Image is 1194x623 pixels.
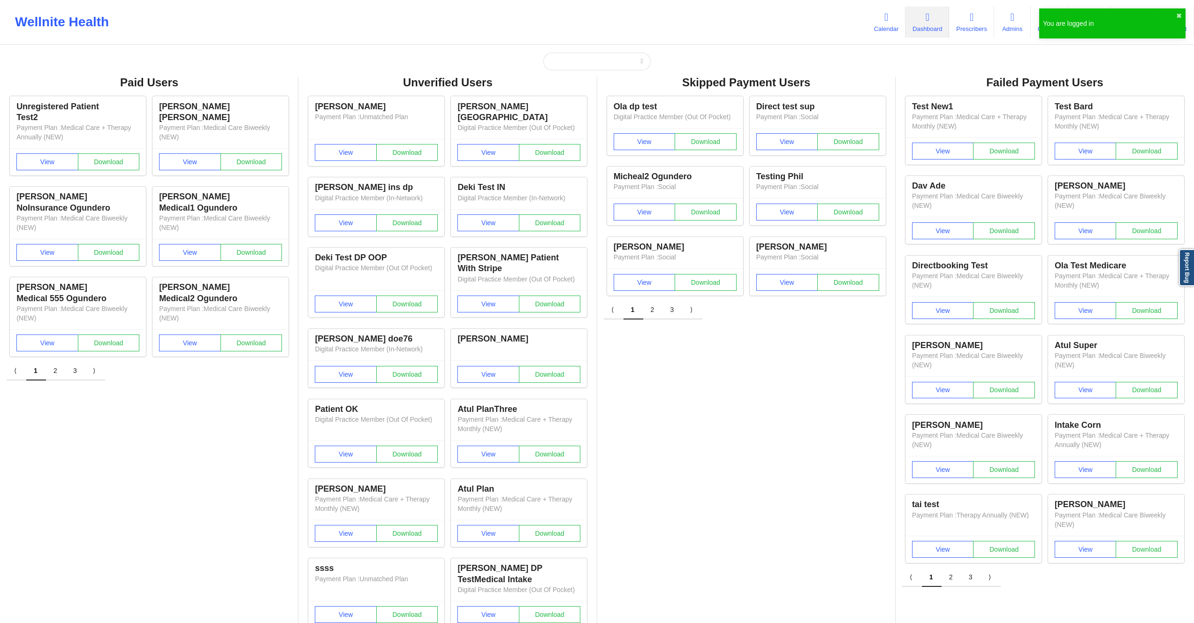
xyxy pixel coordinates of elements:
button: Download [519,446,581,463]
p: Payment Plan : Medical Care Biweekly (NEW) [912,271,1035,290]
p: Digital Practice Member (Out Of Pocket) [457,585,580,594]
button: Download [519,296,581,312]
div: [PERSON_NAME] [457,334,580,344]
p: Payment Plan : Medical Care Biweekly (NEW) [912,431,1035,449]
button: View [315,525,377,542]
a: Calendar [867,7,905,38]
div: [PERSON_NAME] [PERSON_NAME] [159,101,282,123]
div: [PERSON_NAME] [1055,181,1178,191]
p: Payment Plan : Medical Care Biweekly (NEW) [16,213,139,232]
a: Previous item [604,301,624,319]
button: Download [1116,541,1178,558]
p: Payment Plan : Therapy Annually (NEW) [912,510,1035,520]
button: Download [519,214,581,231]
button: View [16,244,78,261]
a: Admins [994,7,1031,38]
p: Payment Plan : Medical Care Biweekly (NEW) [159,304,282,323]
a: 2 [643,301,663,319]
p: Payment Plan : Social [614,182,737,191]
button: Download [519,144,581,161]
p: Digital Practice Member (Out Of Pocket) [614,112,737,122]
a: 2 [942,568,961,587]
button: View [1055,461,1117,478]
div: Test New1 [912,101,1035,112]
div: Dav Ade [912,181,1035,191]
div: [PERSON_NAME] NoInsurance Ogundero [16,191,139,213]
button: close [1176,12,1182,20]
button: View [756,274,818,291]
p: Payment Plan : Social [614,252,737,262]
div: [PERSON_NAME] DP TestMedical Intake [457,563,580,585]
button: View [756,133,818,150]
a: Next item [683,301,702,319]
button: Download [78,244,140,261]
button: View [457,296,519,312]
button: Download [376,446,438,463]
div: [PERSON_NAME] Medical 555 Ogundero [16,282,139,304]
button: Download [1116,302,1178,319]
button: Download [376,366,438,383]
div: Atul Super [1055,340,1178,351]
a: Next item [85,362,105,380]
button: Download [817,204,879,220]
div: Micheal2 Ogundero [614,171,737,182]
button: Download [78,153,140,170]
p: Payment Plan : Medical Care Biweekly (NEW) [159,123,282,142]
div: Atul Plan [457,484,580,494]
p: Payment Plan : Medical Care Biweekly (NEW) [16,304,139,323]
button: View [1055,143,1117,160]
div: [PERSON_NAME] Medical2 Ogundero [159,282,282,304]
button: View [315,296,377,312]
div: tai test [912,499,1035,510]
button: View [315,606,377,623]
button: View [1055,382,1117,399]
a: 3 [663,301,683,319]
div: [PERSON_NAME] [912,340,1035,351]
button: View [912,461,974,478]
button: View [16,153,78,170]
p: Payment Plan : Medical Care Biweekly (NEW) [912,351,1035,370]
button: Download [78,334,140,351]
div: [PERSON_NAME] doe76 [315,334,438,344]
button: Download [973,382,1035,399]
div: [PERSON_NAME] [614,242,737,252]
p: Payment Plan : Social [756,112,879,122]
div: Pagination Navigation [902,568,1001,587]
button: View [315,446,377,463]
button: View [159,244,221,261]
button: Download [519,606,581,623]
div: Deki Test DP OOP [315,252,438,263]
div: Test Bard [1055,101,1178,112]
div: [PERSON_NAME] [756,242,879,252]
button: Download [973,461,1035,478]
button: Download [1116,222,1178,239]
a: 2 [46,362,66,380]
div: [PERSON_NAME] Medical1 Ogundero [159,191,282,213]
p: Payment Plan : Medical Care + Therapy Monthly (NEW) [1055,112,1178,131]
button: View [16,334,78,351]
button: Download [221,153,282,170]
a: Prescribers [949,7,994,38]
p: Payment Plan : Medical Care Biweekly (NEW) [1055,191,1178,210]
p: Payment Plan : Medical Care Biweekly (NEW) [912,191,1035,210]
a: 3 [961,568,981,587]
button: Download [221,244,282,261]
button: View [1055,222,1117,239]
p: Digital Practice Member (In-Network) [457,193,580,203]
div: Atul PlanThree [457,404,580,415]
a: Report Bug [1179,249,1194,286]
button: View [1055,302,1117,319]
button: View [159,153,221,170]
button: View [315,366,377,383]
button: Download [973,541,1035,558]
p: Digital Practice Member (Out Of Pocket) [457,123,580,132]
div: Unregistered Patient Test2 [16,101,139,123]
button: View [315,214,377,231]
button: View [912,143,974,160]
button: Download [817,133,879,150]
button: Download [1116,143,1178,160]
div: [PERSON_NAME] [315,484,438,494]
a: Previous item [7,362,26,380]
p: Digital Practice Member (Out Of Pocket) [457,274,580,284]
button: Download [376,214,438,231]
